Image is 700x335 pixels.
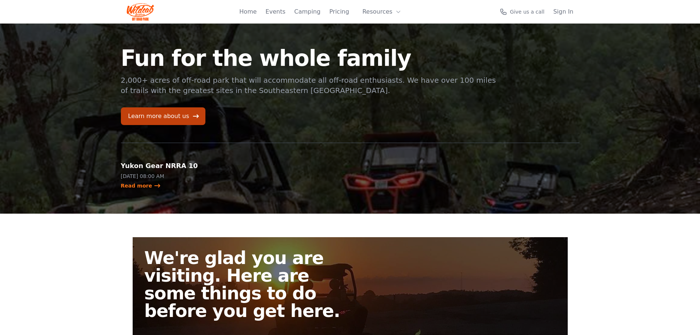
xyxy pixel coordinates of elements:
[121,182,161,189] a: Read more
[500,8,545,15] a: Give us a call
[127,3,154,21] img: Wildcat Logo
[144,249,356,320] h2: We're glad you are visiting. Here are some things to do before you get here.
[553,7,574,16] a: Sign In
[121,75,497,96] p: 2,000+ acres of off-road park that will accommodate all off-road enthusiasts. We have over 100 mi...
[121,161,227,171] h2: Yukon Gear NRRA 10
[329,7,349,16] a: Pricing
[266,7,286,16] a: Events
[121,47,497,69] h1: Fun for the whole family
[121,107,205,125] a: Learn more about us
[121,172,227,180] p: [DATE] 08:00 AM
[358,4,406,19] button: Resources
[294,7,320,16] a: Camping
[510,8,545,15] span: Give us a call
[239,7,256,16] a: Home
